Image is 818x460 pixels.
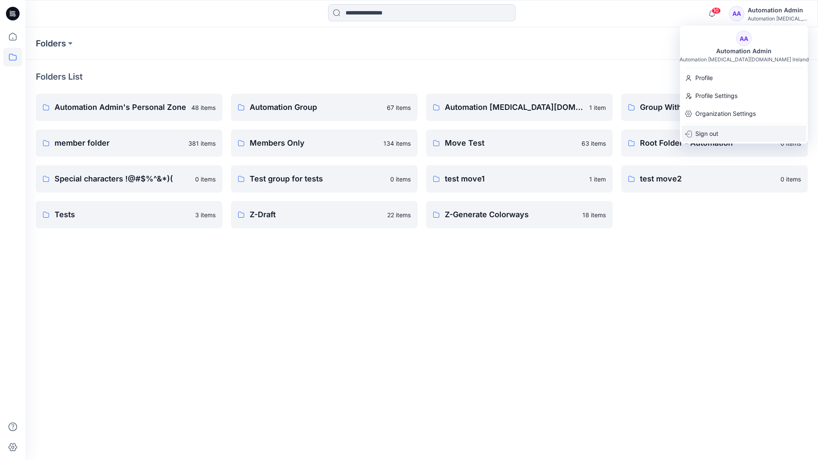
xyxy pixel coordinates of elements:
p: 1 item [589,175,606,184]
a: Move Test63 items [426,129,613,157]
p: Z-Draft [250,209,382,221]
p: Profile [695,70,713,86]
p: 134 items [383,139,411,148]
p: Automation [MEDICAL_DATA][DOMAIN_NAME] [445,101,584,113]
a: Automation [MEDICAL_DATA][DOMAIN_NAME]1 item [426,94,613,121]
p: Test group for tests [250,173,385,185]
a: test move20 items [621,165,808,193]
p: 0 items [781,175,801,184]
a: Root Folder - Automation0 items [621,129,808,157]
a: Organization Settings [680,106,808,122]
p: 22 items [387,210,411,219]
div: AA [729,6,744,21]
p: 381 items [188,139,216,148]
p: Members Only [250,137,378,149]
p: Automation Group [250,101,382,113]
p: 63 items [582,139,606,148]
p: Root Folder - Automation [640,137,775,149]
p: Profile Settings [695,88,737,104]
span: 10 [711,7,721,14]
p: Group With 1 Moderator 2 [640,101,775,113]
a: Profile [680,70,808,86]
p: Folders List [36,70,83,83]
a: Automation Group67 items [231,94,418,121]
p: Special characters !@#$%^&*)( [55,173,190,185]
a: Automation Admin's Personal Zone48 items [36,94,222,121]
p: Sign out [695,126,718,142]
p: member folder [55,137,183,149]
a: Z-Generate Colorways18 items [426,201,613,228]
div: AA [736,31,752,46]
p: 18 items [582,210,606,219]
p: Organization Settings [695,106,756,122]
p: test move2 [640,173,775,185]
a: test move11 item [426,165,613,193]
p: Tests [55,209,190,221]
p: 67 items [387,103,411,112]
a: Z-Draft22 items [231,201,418,228]
p: 0 items [390,175,411,184]
p: Automation Admin's Personal Zone [55,101,186,113]
p: 48 items [191,103,216,112]
a: member folder381 items [36,129,222,157]
p: Z-Generate Colorways [445,209,577,221]
a: Tests3 items [36,201,222,228]
a: Folders [36,37,66,49]
div: Automation [MEDICAL_DATA][DOMAIN_NAME] Ireland [680,56,809,63]
p: 3 items [195,210,216,219]
a: Members Only134 items [231,129,418,157]
div: Automation [MEDICAL_DATA]... [748,15,807,22]
a: Test group for tests0 items [231,165,418,193]
p: 1 item [589,103,606,112]
p: 0 items [195,175,216,184]
a: Group With 1 Moderator 24 items [621,94,808,121]
a: Special characters !@#$%^&*)(0 items [36,165,222,193]
a: Profile Settings [680,88,808,104]
p: test move1 [445,173,584,185]
p: Move Test [445,137,576,149]
div: Automation Admin [711,46,777,56]
div: Automation Admin [748,5,807,15]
